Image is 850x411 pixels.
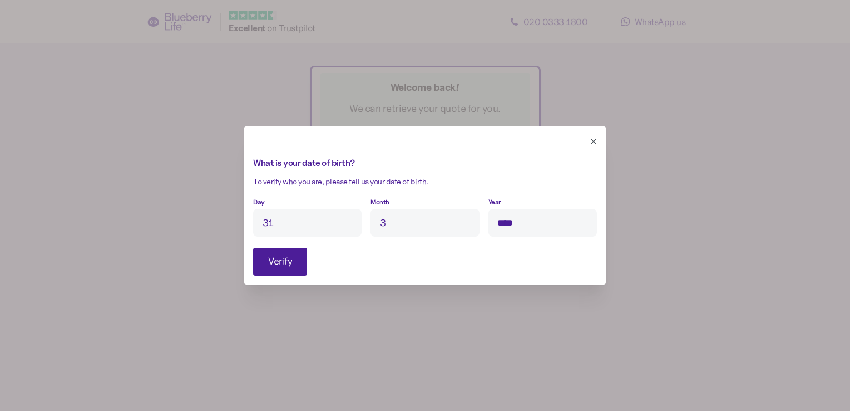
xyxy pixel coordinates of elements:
div: To verify who you are, please tell us your date of birth. [253,176,597,188]
div: What is your date of birth? [253,156,597,170]
label: Year [488,197,501,208]
span: Verify [268,248,292,275]
label: Day [253,197,265,208]
button: Verify [253,248,307,276]
label: Month [370,197,389,208]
